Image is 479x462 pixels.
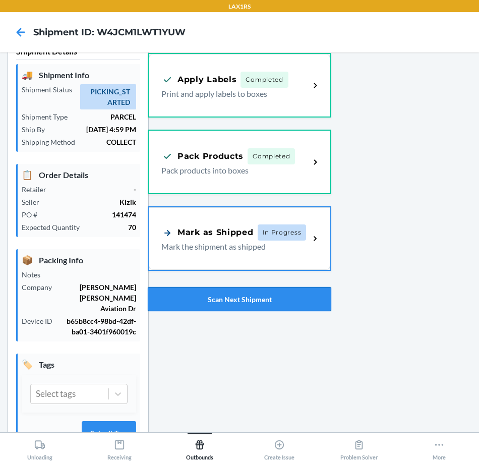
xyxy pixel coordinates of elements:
a: Mark as ShippedIn ProgressMark the shipment as shipped [148,206,331,271]
span: In Progress [258,224,307,241]
p: Shipping Method [22,137,83,147]
p: PARCEL [76,111,136,122]
span: Completed [248,148,295,164]
p: Order Details [22,168,136,182]
p: Print and apply labels to boxes [161,88,302,100]
div: Unloading [27,435,52,460]
p: COLLECT [83,137,136,147]
span: 🚚 [22,68,33,82]
button: Problem Solver [319,433,399,460]
span: Completed [241,72,288,88]
p: Retailer [22,184,54,195]
div: Mark as Shipped [161,226,254,239]
span: 📋 [22,168,33,182]
p: [DATE] 4:59 PM [53,124,136,135]
p: - [54,184,136,195]
p: Kizik [47,197,136,207]
div: Pack Products [161,150,244,162]
span: 🏷️ [22,358,33,371]
p: 70 [88,222,136,233]
div: Outbounds [186,435,213,460]
div: Problem Solver [340,435,378,460]
p: Mark the shipment as shipped [161,241,302,253]
p: Tags [22,358,136,371]
p: Device ID [22,316,61,326]
p: Expected Quantity [22,222,88,233]
p: Packing Info [22,253,136,267]
a: Pack ProductsCompletedPack products into boxes [148,130,331,194]
p: Shipment Status [22,84,80,95]
span: PICKING_STARTED [80,84,136,109]
p: Notes [22,269,48,280]
h4: Shipment ID: W4JCM1LWT1YUW [33,26,186,39]
p: Ship By [22,124,53,135]
div: Select tags [36,387,76,400]
p: 141474 [45,209,136,220]
p: Pack products into boxes [161,164,302,177]
p: [PERSON_NAME] [PERSON_NAME] Aviation Dr [60,282,136,314]
button: Receiving [80,433,159,460]
p: LAX1RS [228,2,251,11]
p: Shipment Type [22,111,76,122]
span: 📦 [22,253,33,267]
a: Apply LabelsCompletedPrint and apply labels to boxes [148,53,331,118]
p: b65b8cc4-98bd-42df-ba01-3401f960019c [61,316,136,337]
div: Create Issue [264,435,294,460]
p: Shipment Details [16,45,140,60]
p: Shipment Info [22,68,136,82]
button: Scan Next Shipment [148,287,331,311]
p: Seller [22,197,47,207]
div: More [433,435,446,460]
div: Receiving [107,435,132,460]
button: Outbounds [160,433,239,460]
button: More [399,433,479,460]
p: Company [22,282,60,293]
div: Apply Labels [161,73,236,86]
button: Create Issue [239,433,319,460]
p: PO # [22,209,45,220]
button: Submit Tags [82,421,136,445]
